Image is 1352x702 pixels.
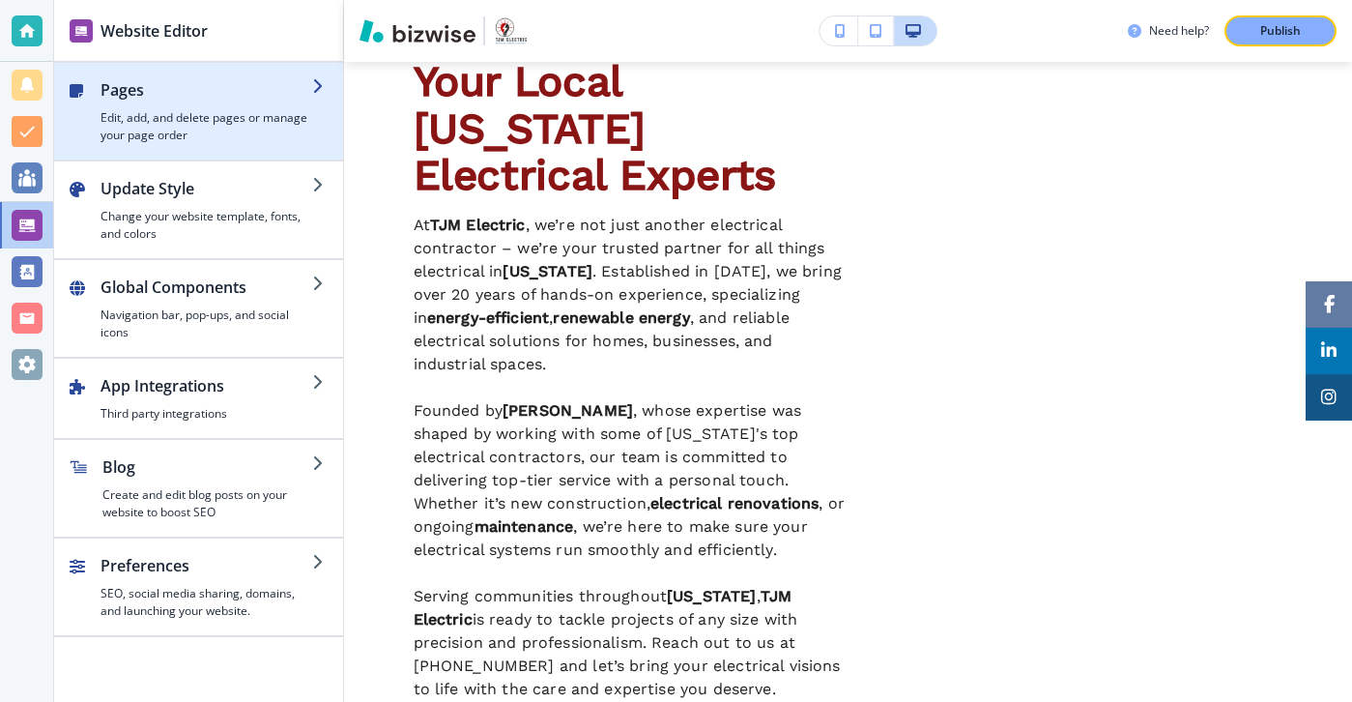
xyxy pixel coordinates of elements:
[650,494,819,512] strong: electrical renovations
[414,56,776,200] span: Your Local [US_STATE] Electrical Experts
[1224,15,1337,46] button: Publish
[101,554,312,577] h2: Preferences
[427,308,549,327] strong: energy-efficient
[102,455,312,479] h2: Blog
[101,374,312,397] h2: App Integrations
[101,78,312,102] h2: Pages
[1149,22,1209,40] h3: Need help?
[1306,281,1352,328] a: Social media link to facebook account
[503,262,592,280] strong: [US_STATE]
[553,308,689,327] strong: renewable energy
[101,19,208,43] h2: Website Editor
[414,214,849,376] p: At , we’re not just another electrical contractor – we’re your trusted partner for all things ele...
[414,585,849,701] p: Serving communities throughout , is ready to tackle projects of any size with precision and profe...
[102,486,312,521] h4: Create and edit blog posts on your website to boost SEO
[54,539,343,635] button: PreferencesSEO, social media sharing, domains, and launching your website.
[493,15,530,46] img: Your Logo
[503,401,633,420] strong: [PERSON_NAME]
[667,587,757,605] strong: [US_STATE]
[101,307,312,341] h4: Navigation bar, pop-ups, and social icons
[101,276,312,299] h2: Global Components
[1306,374,1352,421] a: Social media link to instagram account
[54,63,343,160] button: PagesEdit, add, and delete pages or manage your page order
[101,585,312,620] h4: SEO, social media sharing, domains, and launching your website.
[1306,328,1352,374] a: Social media link to linkedin account
[101,109,312,144] h4: Edit, add, and delete pages or manage your page order
[54,161,343,258] button: Update StyleChange your website template, fonts, and colors
[101,405,312,423] h4: Third party integrations
[360,19,475,43] img: Bizwise Logo
[70,19,93,43] img: editor icon
[1260,22,1301,40] p: Publish
[54,440,343,537] button: BlogCreate and edit blog posts on your website to boost SEO
[430,216,526,234] strong: TJM Electric
[101,208,312,243] h4: Change your website template, fonts, and colors
[54,359,343,438] button: App IntegrationsThird party integrations
[54,260,343,357] button: Global ComponentsNavigation bar, pop-ups, and social icons
[414,399,849,562] p: Founded by , whose expertise was shaped by working with some of [US_STATE]'s top electrical contr...
[475,517,574,536] strong: maintenance
[101,177,312,200] h2: Update Style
